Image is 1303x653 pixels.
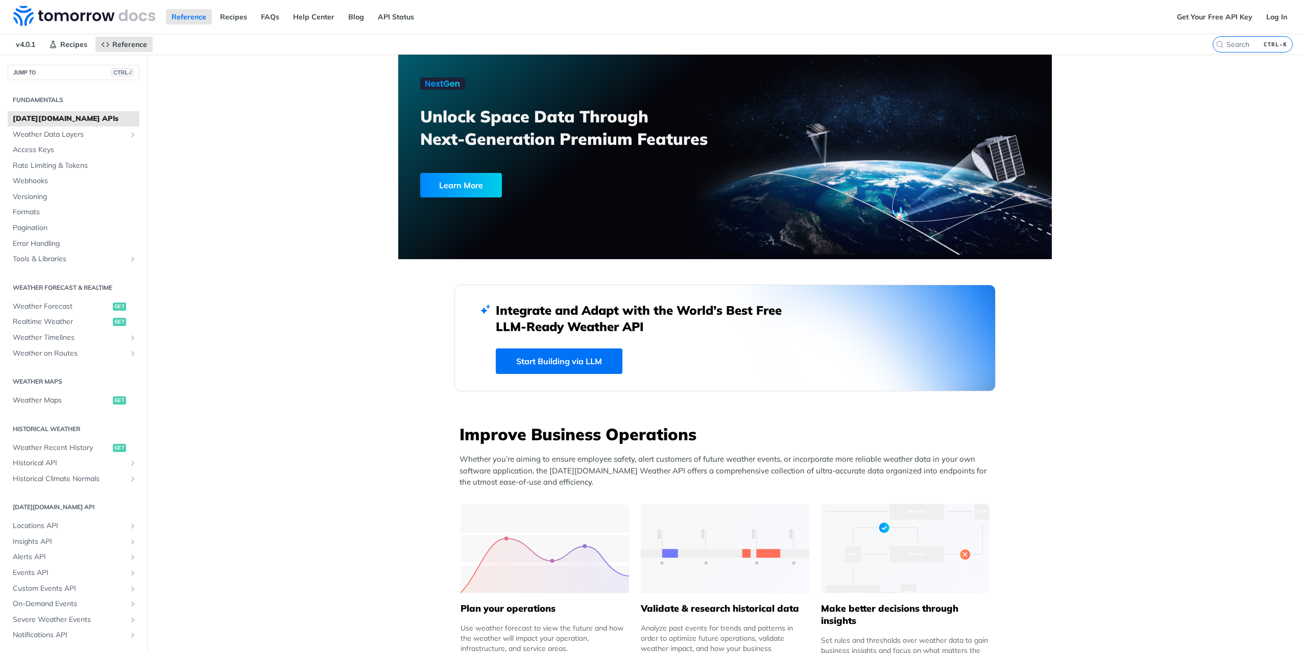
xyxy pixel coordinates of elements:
a: Pagination [8,220,139,236]
span: Custom Events API [13,584,126,594]
button: Show subpages for Weather Data Layers [129,131,137,139]
a: Weather on RoutesShow subpages for Weather on Routes [8,346,139,361]
span: Weather Recent History [13,443,110,453]
span: get [113,396,126,405]
a: Access Keys [8,142,139,158]
button: Show subpages for Weather on Routes [129,349,137,358]
span: Weather Maps [13,395,110,406]
a: Versioning [8,189,139,205]
a: Insights APIShow subpages for Insights API [8,534,139,549]
a: Recipes [43,37,93,52]
a: Weather TimelinesShow subpages for Weather Timelines [8,330,139,345]
span: Weather Forecast [13,302,110,312]
button: Show subpages for Tools & Libraries [129,255,137,263]
h2: Weather Forecast & realtime [8,283,139,292]
a: Locations APIShow subpages for Locations API [8,518,139,534]
span: Pagination [13,223,137,233]
h2: Historical Weather [8,424,139,434]
span: Events API [13,568,126,578]
span: Weather on Routes [13,348,126,359]
span: Recipes [60,40,87,49]
a: Alerts APIShow subpages for Alerts API [8,549,139,565]
h2: [DATE][DOMAIN_NAME] API [8,503,139,512]
a: API Status [372,9,420,24]
a: Rate Limiting & Tokens [8,158,139,173]
span: v4.0.1 [10,37,41,52]
button: Show subpages for Insights API [129,538,137,546]
span: Realtime Weather [13,317,110,327]
span: Formats [13,207,137,217]
span: get [113,318,126,326]
h3: Unlock Space Data Through Next-Generation Premium Features [420,105,736,150]
a: Start Building via LLM [496,348,622,374]
span: Reference [112,40,147,49]
a: Weather Recent Historyget [8,440,139,456]
a: Recipes [214,9,253,24]
span: On-Demand Events [13,599,126,609]
a: [DATE][DOMAIN_NAME] APIs [8,111,139,127]
h2: Fundamentals [8,95,139,105]
span: Insights API [13,537,126,547]
img: 13d7ca0-group-496-2.svg [641,504,809,593]
button: Show subpages for Locations API [129,522,137,530]
button: Show subpages for Notifications API [129,631,137,639]
span: Alerts API [13,552,126,562]
span: get [113,303,126,311]
button: Show subpages for Custom Events API [129,585,137,593]
a: Error Handling [8,236,139,252]
h3: Improve Business Operations [460,423,996,445]
button: Show subpages for Events API [129,569,137,577]
a: Historical Climate NormalsShow subpages for Historical Climate Normals [8,471,139,487]
span: Access Keys [13,145,137,155]
img: a22d113-group-496-32x.svg [821,504,990,593]
h2: Integrate and Adapt with the World’s Best Free LLM-Ready Weather API [496,302,797,335]
a: Weather Data LayersShow subpages for Weather Data Layers [8,127,139,142]
div: Learn More [420,173,502,197]
span: Webhooks [13,176,137,186]
span: get [113,444,126,452]
svg: Search [1216,40,1224,48]
a: Log In [1261,9,1293,24]
span: Versioning [13,192,137,202]
a: Blog [343,9,370,24]
a: Formats [8,205,139,220]
a: Notifications APIShow subpages for Notifications API [8,627,139,643]
a: Learn More [420,173,673,197]
button: Show subpages for Severe Weather Events [129,616,137,624]
p: Whether you’re aiming to ensure employee safety, alert customers of future weather events, or inc... [460,454,996,488]
a: Custom Events APIShow subpages for Custom Events API [8,581,139,596]
img: Tomorrow.io Weather API Docs [13,6,155,26]
button: Show subpages for Historical API [129,459,137,467]
a: Events APIShow subpages for Events API [8,565,139,581]
span: Rate Limiting & Tokens [13,161,137,171]
a: Webhooks [8,173,139,189]
span: CTRL-/ [111,68,134,77]
a: Reference [95,37,153,52]
h5: Validate & research historical data [641,602,809,615]
a: Tools & LibrariesShow subpages for Tools & Libraries [8,252,139,267]
kbd: CTRL-K [1261,39,1290,49]
img: 39565e8-group-4962x.svg [461,504,629,593]
h5: Make better decisions through insights [821,602,990,627]
h5: Plan your operations [461,602,629,615]
span: Notifications API [13,630,126,640]
a: On-Demand EventsShow subpages for On-Demand Events [8,596,139,612]
span: Locations API [13,521,126,531]
span: Tools & Libraries [13,254,126,264]
span: Historical Climate Normals [13,474,126,484]
button: Show subpages for Alerts API [129,553,137,561]
h2: Weather Maps [8,377,139,386]
a: Severe Weather EventsShow subpages for Severe Weather Events [8,612,139,627]
a: Weather Forecastget [8,299,139,314]
a: Weather Mapsget [8,393,139,408]
button: JUMP TOCTRL-/ [8,65,139,80]
span: Weather Timelines [13,333,126,343]
span: Historical API [13,458,126,468]
img: NextGen [420,78,465,90]
button: Show subpages for Weather Timelines [129,334,137,342]
span: Severe Weather Events [13,615,126,625]
a: Realtime Weatherget [8,314,139,330]
a: Get Your Free API Key [1171,9,1258,24]
span: Weather Data Layers [13,130,126,140]
button: Show subpages for On-Demand Events [129,600,137,608]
